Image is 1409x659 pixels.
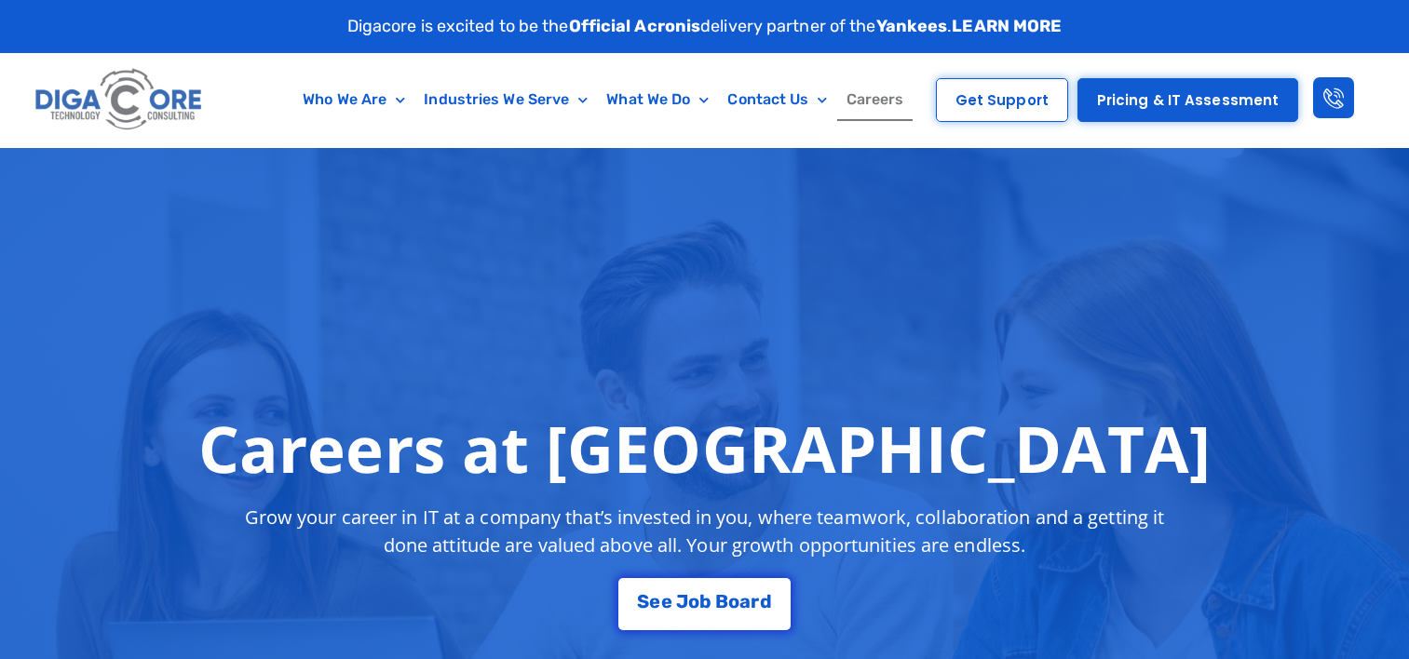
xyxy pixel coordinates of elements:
a: LEARN MORE [952,16,1062,36]
span: o [728,592,739,611]
a: Careers [837,78,914,121]
strong: Yankees [876,16,948,36]
strong: Official Acronis [569,16,701,36]
p: Digacore is excited to be the delivery partner of the . [347,14,1063,39]
span: Get Support [955,93,1049,107]
a: See Job Board [618,578,790,630]
a: Industries We Serve [414,78,597,121]
span: a [739,592,751,611]
span: e [649,592,660,611]
a: Who We Are [293,78,414,121]
span: d [760,592,772,611]
span: o [688,592,699,611]
span: e [661,592,672,611]
a: What We Do [597,78,718,121]
a: Get Support [936,78,1068,122]
span: b [699,592,711,611]
span: B [715,592,728,611]
img: Digacore logo 1 [31,62,209,138]
span: r [751,592,759,611]
span: J [676,592,688,611]
a: Contact Us [718,78,836,121]
h1: Careers at [GEOGRAPHIC_DATA] [198,410,1211,485]
a: Pricing & IT Assessment [1077,78,1298,122]
nav: Menu [283,78,924,121]
span: S [637,592,649,611]
span: Pricing & IT Assessment [1097,93,1279,107]
p: Grow your career in IT at a company that’s invested in you, where teamwork, collaboration and a g... [228,504,1182,559]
